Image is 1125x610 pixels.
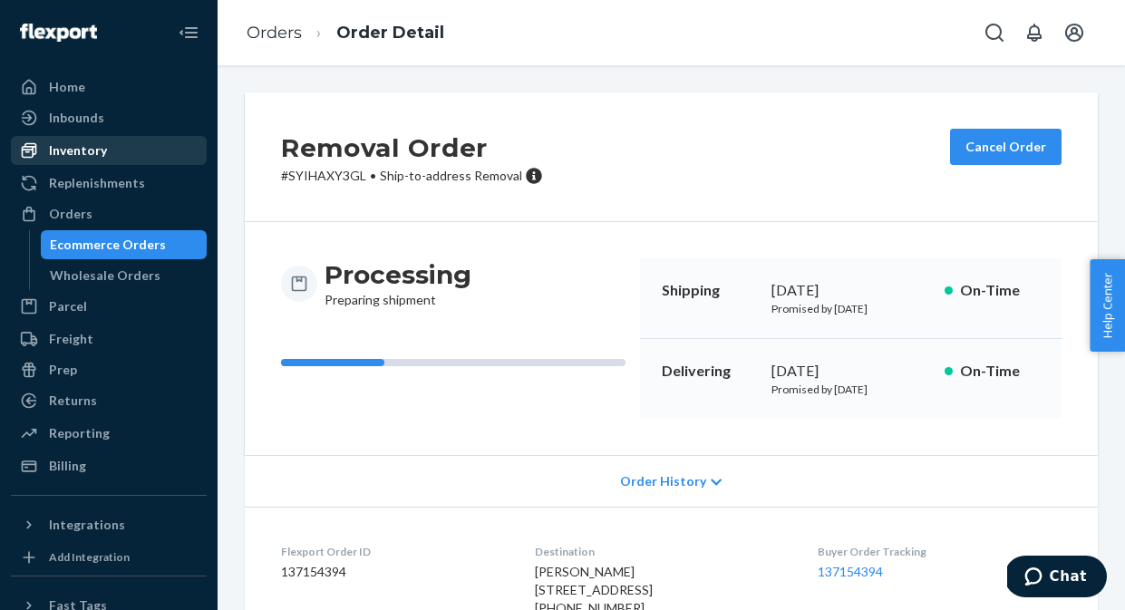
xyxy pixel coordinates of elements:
a: Prep [11,355,207,384]
a: Orders [11,199,207,228]
div: Integrations [49,516,125,534]
a: Order Detail [336,23,444,43]
a: Add Integration [11,547,207,568]
div: Prep [49,361,77,379]
p: Promised by [DATE] [771,301,930,316]
a: Ecommerce Orders [41,230,208,259]
span: Ship-to-address Removal [380,168,522,183]
dt: Destination [535,544,788,559]
div: Parcel [49,297,87,315]
div: Ecommerce Orders [50,236,166,254]
span: [PERSON_NAME] [STREET_ADDRESS] [535,564,653,597]
dt: Buyer Order Tracking [818,544,1062,559]
div: Billing [49,457,86,475]
div: Home [49,78,85,96]
div: Preparing shipment [325,258,471,309]
div: Orders [49,205,92,223]
div: [DATE] [771,361,930,382]
a: Reporting [11,419,207,448]
div: Inventory [49,141,107,160]
button: Open notifications [1016,15,1052,51]
p: Promised by [DATE] [771,382,930,397]
div: Reporting [49,424,110,442]
p: Delivering [662,361,757,382]
div: Returns [49,392,97,410]
div: [DATE] [771,280,930,301]
div: Freight [49,330,93,348]
span: • [370,168,376,183]
iframe: Opens a widget where you can chat to one of our agents [1007,556,1107,601]
div: Inbounds [49,109,104,127]
dd: 137154394 [281,563,506,581]
img: Flexport logo [20,24,97,42]
a: Returns [11,386,207,415]
button: Open account menu [1056,15,1092,51]
a: Inventory [11,136,207,165]
p: # SYIHAXY3GL [281,167,543,185]
p: On-Time [960,361,1040,382]
button: Integrations [11,510,207,539]
button: Help Center [1090,259,1125,352]
a: Inbounds [11,103,207,132]
button: Close Navigation [170,15,207,51]
ol: breadcrumbs [232,6,459,60]
button: Open Search Box [976,15,1013,51]
a: Parcel [11,292,207,321]
a: Freight [11,324,207,353]
dt: Flexport Order ID [281,544,506,559]
div: Add Integration [49,549,130,565]
a: Replenishments [11,169,207,198]
span: Order History [620,472,706,490]
h3: Processing [325,258,471,291]
button: Cancel Order [950,129,1062,165]
div: Wholesale Orders [50,266,160,285]
div: Replenishments [49,174,145,192]
a: 137154394 [818,564,883,579]
p: Shipping [662,280,757,301]
p: On-Time [960,280,1040,301]
a: Home [11,73,207,102]
h2: Removal Order [281,129,543,167]
a: Billing [11,451,207,480]
a: Wholesale Orders [41,261,208,290]
a: Orders [247,23,302,43]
